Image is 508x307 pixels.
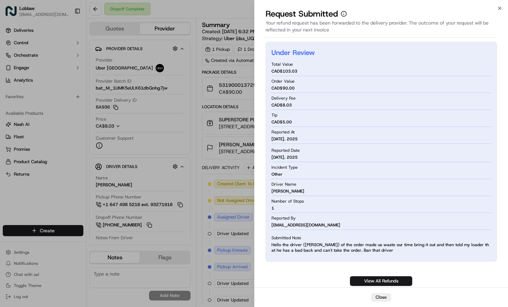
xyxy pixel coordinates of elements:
[271,136,298,142] span: [DATE]. 2025
[271,215,296,221] span: Reported By
[266,8,338,19] p: Request Submitted
[271,188,304,194] span: [PERSON_NAME]
[271,205,274,211] span: 1
[107,89,126,97] button: See all
[14,155,53,161] span: Knowledge Base
[31,66,113,73] div: Start new chat
[49,171,84,177] a: Powered byPylon
[56,152,114,164] a: 💻API Documentation
[271,171,283,177] span: Other
[7,7,21,21] img: Nash
[7,155,12,161] div: 📗
[58,155,64,161] div: 💻
[271,95,296,101] span: Delivery Fee
[271,78,295,84] span: Order Value
[271,48,315,57] h2: Under Review
[271,68,297,74] span: CAD$ 103.03
[271,85,295,91] span: CAD$ 90.00
[15,66,27,78] img: 1732323095091-59ea418b-cfe3-43c8-9ae0-d0d06d6fd42c
[4,152,56,164] a: 📗Knowledge Base
[57,107,60,113] span: •
[271,112,277,118] span: Tip
[69,171,84,177] span: Pylon
[271,119,292,125] span: CAD$ 5.00
[7,90,46,95] div: Past conversations
[266,19,497,38] div: Your refund request has been forwarded to the delivery provider. The outcome of your request will...
[271,129,295,135] span: Reported At
[7,101,18,112] img: Grace Nketiah
[14,108,19,113] img: 1736555255976-a54dd68f-1ca7-489b-9aae-adbdc363a1c4
[271,148,300,153] span: Reported Date
[118,68,126,76] button: Start new chat
[59,126,62,131] span: •
[271,102,292,108] span: CAD$ 8.03
[271,182,296,187] span: Driver Name
[7,28,126,39] p: Welcome 👋
[271,198,304,204] span: Number of Stops
[271,62,293,67] span: Total Value
[7,119,18,130] img: Loblaw 12 agents
[65,155,111,161] span: API Documentation
[18,45,124,52] input: Got a question? Start typing here...
[21,107,56,113] span: [PERSON_NAME]
[61,107,91,113] span: 5 minutes ago
[21,126,58,131] span: Loblaw 12 agents
[271,242,491,253] span: Hello the driver ([PERSON_NAME]) of the order made us waste our time bring it out and then told m...
[271,155,298,160] span: [DATE]. 2025
[63,126,77,131] span: [DATE]
[271,222,340,228] span: [EMAIL_ADDRESS][DOMAIN_NAME]
[371,293,391,301] button: Close
[350,276,412,286] a: View All Refunds
[7,66,19,78] img: 1736555255976-a54dd68f-1ca7-489b-9aae-adbdc363a1c4
[271,165,298,170] span: Incident Type
[271,235,301,241] span: Submitted Note
[31,73,95,78] div: We're available if you need us!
